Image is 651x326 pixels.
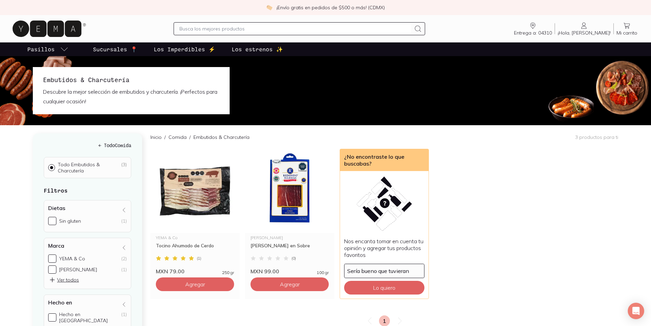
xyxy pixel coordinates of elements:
span: MXN 99.00 [250,268,279,275]
span: ( 0 ) [291,256,296,260]
img: Jamón Serrano2 [245,149,334,233]
span: ( 1 ) [197,256,201,260]
input: Busca los mejores productos [179,25,411,33]
p: Sucursales 📍 [93,45,137,53]
span: Ver todos [49,276,79,283]
span: 100 gr [317,271,329,275]
p: Descubre la mejor selección de embutidos y charcutería. ¡Perfectos para cualquier ocasión! [43,87,219,106]
h4: Dietas [48,205,65,211]
div: Dietas [44,200,131,232]
h5: ← Todo Comida [44,142,131,149]
div: YEMA & Co [59,256,85,262]
div: ( 3 ) [121,161,127,174]
p: Embutidos & Charcutería [193,134,249,141]
span: / [187,134,193,141]
span: Agregar [185,281,205,288]
div: [PERSON_NAME] [59,266,97,273]
p: Pasillos [27,45,55,53]
div: Sin gluten [59,218,81,224]
a: Los estrenos ✨ [230,42,284,56]
div: Hecho en [GEOGRAPHIC_DATA] [59,311,119,324]
a: pasillo-todos-link [26,42,70,56]
img: check [266,4,272,11]
img: Tocino Ahumado de Cerdo YEMA [150,149,240,233]
p: 3 productos para ti [575,134,618,140]
a: Comida [168,134,187,140]
div: (1) [121,266,127,273]
div: Marca [44,238,131,289]
input: [PERSON_NAME](1) [48,265,56,274]
div: (2) [121,256,127,262]
span: 250 gr [222,271,234,275]
h4: Marca [48,242,64,249]
button: Lo quiero [344,281,424,295]
a: Mi carrito [614,22,640,36]
span: Agregar [280,281,300,288]
div: [PERSON_NAME] en Sobre [250,243,329,255]
div: (1) [121,311,127,324]
a: Sucursales 📍 [92,42,139,56]
input: Hecho en [GEOGRAPHIC_DATA](1) [48,313,56,322]
div: (1) [121,218,127,224]
div: Tocino Ahumado de Cerdo [156,243,234,255]
p: Nos encanta tomar en cuenta tu opinión y agregar tus productos favoritos [344,238,424,258]
h1: Embutidos & Charcutería [43,75,219,84]
span: Entrega a: 04310 [514,30,552,36]
span: MXN 79.00 [156,268,185,275]
input: Sin gluten(1) [48,217,56,225]
button: Agregar [250,277,329,291]
p: ¡Envío gratis en pedidos de $500 o más! (CDMX) [276,4,385,11]
div: Open Intercom Messenger [628,303,644,319]
span: / [162,134,168,141]
a: Jamón Serrano2[PERSON_NAME][PERSON_NAME] en Sobre(0)MXN 99.00100 gr [245,149,334,275]
a: Inicio [150,134,162,140]
strong: Filtros [44,187,68,194]
a: Entrega a: 04310 [511,22,555,36]
span: Mi carrito [616,30,637,36]
div: ¿No encontraste lo que buscabas? [340,149,429,171]
p: Todo Embutidos & Charcutería [58,161,121,174]
button: Agregar [156,277,234,291]
div: YEMA & Co [156,236,234,240]
a: Los Imperdibles ⚡️ [152,42,217,56]
div: [PERSON_NAME] [250,236,329,240]
span: ¡Hola, [PERSON_NAME]! [558,30,611,36]
a: ¡Hola, [PERSON_NAME]! [555,22,613,36]
p: Los Imperdibles ⚡️ [154,45,215,53]
h4: Hecho en [48,299,72,306]
a: ← TodoComida [44,142,131,149]
a: Tocino Ahumado de Cerdo YEMAYEMA & CoTocino Ahumado de Cerdo(1)MXN 79.00250 gr [150,149,240,275]
p: Los estrenos ✨ [232,45,283,53]
input: YEMA & Co(2) [48,255,56,263]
